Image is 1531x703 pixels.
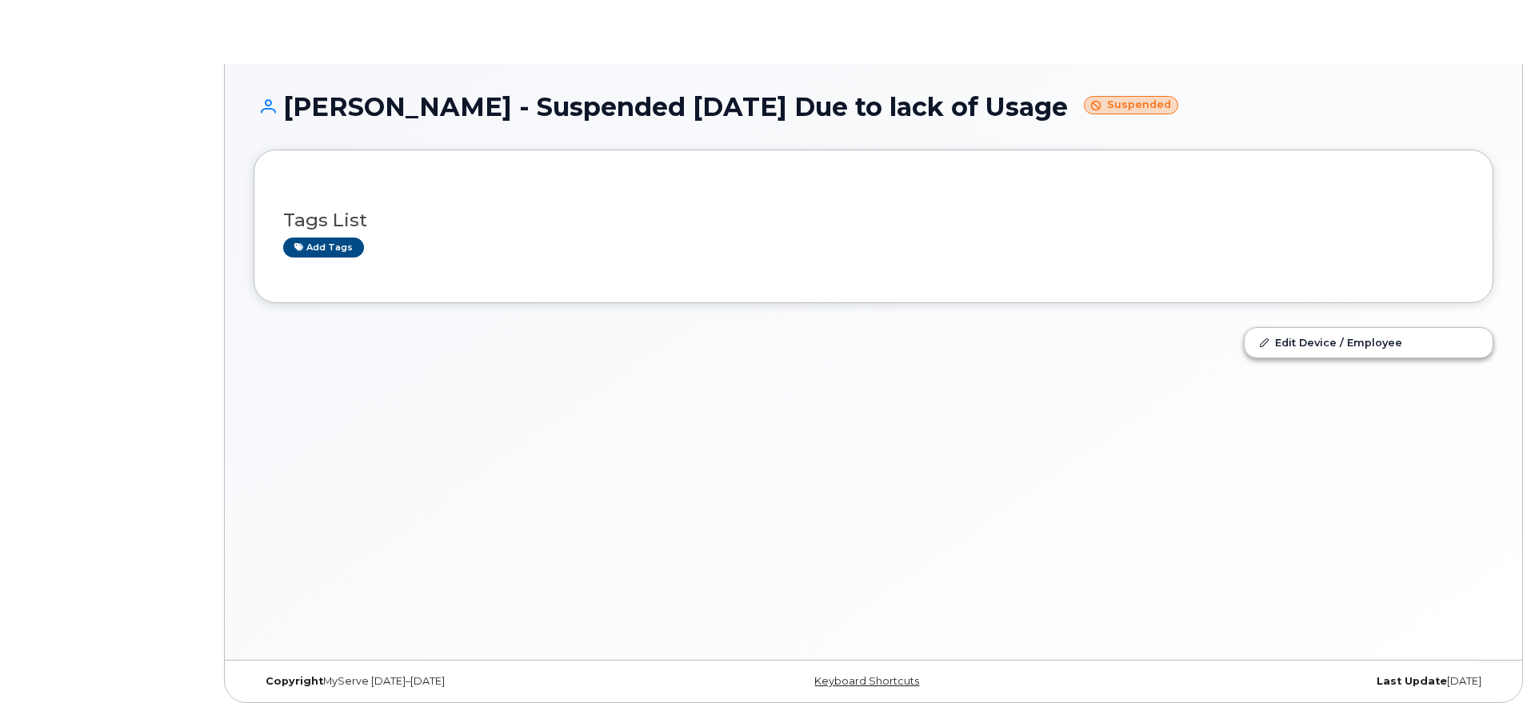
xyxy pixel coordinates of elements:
[254,93,1493,121] h1: [PERSON_NAME] - Suspended [DATE] Due to lack of Usage
[254,675,667,688] div: MyServe [DATE]–[DATE]
[283,210,1464,230] h3: Tags List
[1377,675,1447,687] strong: Last Update
[266,675,323,687] strong: Copyright
[1245,328,1493,357] a: Edit Device / Employee
[814,675,919,687] a: Keyboard Shortcuts
[1084,96,1178,114] small: Suspended
[1080,675,1493,688] div: [DATE]
[283,238,364,258] a: Add tags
